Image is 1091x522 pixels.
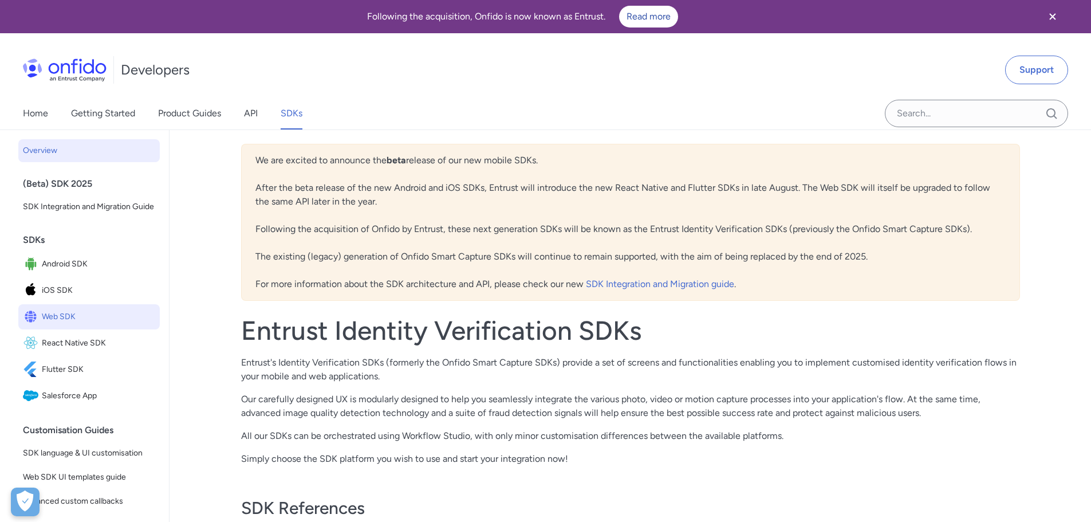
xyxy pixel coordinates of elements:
[241,144,1020,301] div: We are excited to announce the release of our new mobile SDKs. After the beta release of the new ...
[18,195,160,218] a: SDK Integration and Migration Guide
[11,488,40,516] button: Open Preferences
[281,97,302,129] a: SDKs
[241,429,1020,443] p: All our SDKs can be orchestrated using Workflow Studio, with only minor customisation differences...
[23,335,42,351] img: IconReact Native SDK
[23,446,155,460] span: SDK language & UI customisation
[42,388,155,404] span: Salesforce App
[18,490,160,513] a: Advanced custom callbacks
[42,335,155,351] span: React Native SDK
[23,419,164,442] div: Customisation Guides
[23,229,164,252] div: SDKs
[23,309,42,325] img: IconWeb SDK
[18,304,160,329] a: IconWeb SDKWeb SDK
[241,356,1020,383] p: Entrust's Identity Verification SDKs (formerly the Onfido Smart Capture SDKs) provide a set of sc...
[42,362,155,378] span: Flutter SDK
[18,466,160,489] a: Web SDK UI templates guide
[18,252,160,277] a: IconAndroid SDKAndroid SDK
[241,497,1020,520] h3: SDK References
[387,155,406,166] b: beta
[42,309,155,325] span: Web SDK
[619,6,678,28] a: Read more
[121,61,190,79] h1: Developers
[241,315,1020,347] h1: Entrust Identity Verification SDKs
[18,442,160,465] a: SDK language & UI customisation
[23,362,42,378] img: IconFlutter SDK
[23,470,155,484] span: Web SDK UI templates guide
[23,97,48,129] a: Home
[18,139,160,162] a: Overview
[18,278,160,303] a: IconiOS SDKiOS SDK
[241,393,1020,420] p: Our carefully designed UX is modularly designed to help you seamlessly integrate the various phot...
[23,494,155,508] span: Advanced custom callbacks
[1005,56,1068,84] a: Support
[18,357,160,382] a: IconFlutter SDKFlutter SDK
[71,97,135,129] a: Getting Started
[23,388,42,404] img: IconSalesforce App
[23,282,42,299] img: IconiOS SDK
[586,278,734,289] a: SDK Integration and Migration guide
[241,452,1020,466] p: Simply choose the SDK platform you wish to use and start your integration now!
[23,200,155,214] span: SDK Integration and Migration Guide
[23,58,107,81] img: Onfido Logo
[23,144,155,158] span: Overview
[885,100,1068,127] input: Onfido search input field
[1046,10,1060,23] svg: Close banner
[18,331,160,356] a: IconReact Native SDKReact Native SDK
[158,97,221,129] a: Product Guides
[42,282,155,299] span: iOS SDK
[11,488,40,516] div: Cookie Preferences
[23,256,42,272] img: IconAndroid SDK
[42,256,155,272] span: Android SDK
[23,172,164,195] div: (Beta) SDK 2025
[14,6,1031,28] div: Following the acquisition, Onfido is now known as Entrust.
[18,383,160,409] a: IconSalesforce AppSalesforce App
[1031,2,1074,31] button: Close banner
[244,97,258,129] a: API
